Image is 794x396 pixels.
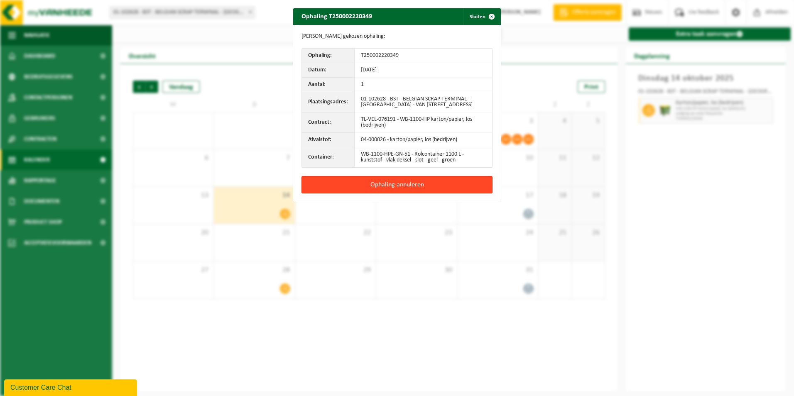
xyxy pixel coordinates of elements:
button: Sluiten [463,8,500,25]
td: 04-000026 - karton/papier, los (bedrijven) [355,133,492,147]
th: Plaatsingsadres: [302,92,355,112]
button: Ophaling annuleren [301,176,493,193]
td: 1 [355,78,492,92]
h2: Ophaling T250002220349 [293,8,380,24]
td: [DATE] [355,63,492,78]
th: Aantal: [302,78,355,92]
th: Datum: [302,63,355,78]
th: Ophaling: [302,49,355,63]
th: Container: [302,147,355,167]
th: Afvalstof: [302,133,355,147]
th: Contract: [302,112,355,133]
td: T250002220349 [355,49,492,63]
td: 01-102628 - BST - BELGIAN SCRAP TERMINAL - [GEOGRAPHIC_DATA] - VAN [STREET_ADDRESS] [355,92,492,112]
td: WB-1100-HPE-GN-51 - Rolcontainer 1100 L - kunststof - vlak deksel - slot - geel - groen [355,147,492,167]
p: [PERSON_NAME] gekozen ophaling: [301,33,493,40]
td: TL-VEL-076191 - WB-1100-HP karton/papier, los (bedrijven) [355,112,492,133]
iframe: chat widget [4,378,139,396]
